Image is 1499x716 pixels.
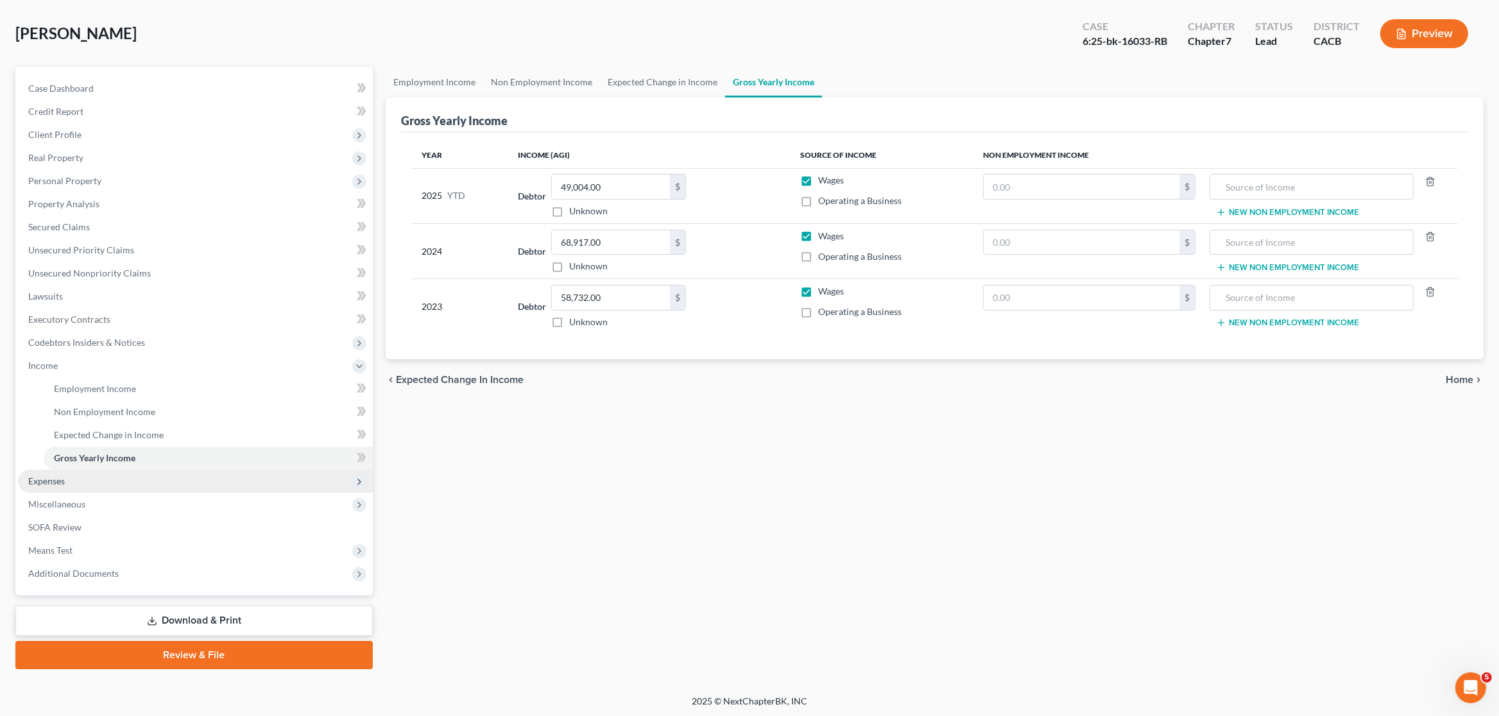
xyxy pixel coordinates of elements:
[1179,230,1195,255] div: $
[396,375,524,385] span: Expected Change in Income
[1217,286,1406,310] input: Source of Income
[28,152,83,163] span: Real Property
[1226,35,1231,47] span: 7
[18,100,373,123] a: Credit Report
[1188,34,1235,49] div: Chapter
[54,406,155,417] span: Non Employment Income
[44,447,373,470] a: Gross Yearly Income
[569,316,608,328] label: Unknown
[552,230,670,255] input: 0.00
[18,308,373,331] a: Executory Contracts
[1446,375,1484,385] button: Home chevron_right
[44,423,373,447] a: Expected Change in Income
[44,400,373,423] a: Non Employment Income
[28,175,101,186] span: Personal Property
[1217,175,1406,199] input: Source of Income
[28,268,151,278] span: Unsecured Nonpriority Claims
[44,377,373,400] a: Employment Income
[508,142,791,168] th: Income (AGI)
[984,286,1179,310] input: 0.00
[819,175,844,185] span: Wages
[28,475,65,486] span: Expenses
[1216,262,1359,273] button: New Non Employment Income
[1179,286,1195,310] div: $
[725,67,822,98] a: Gross Yearly Income
[386,375,396,385] i: chevron_left
[552,175,670,199] input: 0.00
[1188,19,1235,34] div: Chapter
[1473,375,1484,385] i: chevron_right
[18,285,373,308] a: Lawsuits
[28,499,85,509] span: Miscellaneous
[18,216,373,239] a: Secured Claims
[28,314,110,325] span: Executory Contracts
[483,67,600,98] a: Non Employment Income
[1216,207,1359,217] button: New Non Employment Income
[422,174,497,217] div: 2025
[54,383,136,394] span: Employment Income
[670,230,685,255] div: $
[28,291,63,302] span: Lawsuits
[411,142,508,168] th: Year
[18,77,373,100] a: Case Dashboard
[518,244,546,258] label: Debtor
[28,106,83,117] span: Credit Report
[552,286,670,310] input: 0.00
[28,129,81,140] span: Client Profile
[569,260,608,273] label: Unknown
[28,83,94,94] span: Case Dashboard
[18,239,373,262] a: Unsecured Priority Claims
[447,189,465,202] span: YTD
[15,606,373,636] a: Download & Print
[1446,375,1473,385] span: Home
[819,230,844,241] span: Wages
[1380,19,1468,48] button: Preview
[28,545,73,556] span: Means Test
[28,568,119,579] span: Additional Documents
[18,262,373,285] a: Unsecured Nonpriority Claims
[28,360,58,371] span: Income
[15,641,373,669] a: Review & File
[422,285,497,328] div: 2023
[600,67,725,98] a: Expected Change in Income
[984,230,1179,255] input: 0.00
[973,142,1458,168] th: Non Employment Income
[54,429,164,440] span: Expected Change in Income
[1217,230,1406,255] input: Source of Income
[28,198,99,209] span: Property Analysis
[28,244,134,255] span: Unsecured Priority Claims
[1482,672,1492,683] span: 5
[569,205,608,217] label: Unknown
[422,230,497,273] div: 2024
[1216,318,1359,328] button: New Non Employment Income
[819,306,902,317] span: Operating a Business
[1255,19,1293,34] div: Status
[401,113,508,128] div: Gross Yearly Income
[54,452,135,463] span: Gross Yearly Income
[518,300,546,313] label: Debtor
[819,195,902,206] span: Operating a Business
[18,516,373,539] a: SOFA Review
[1314,34,1360,49] div: CACB
[670,286,685,310] div: $
[670,175,685,199] div: $
[819,251,902,262] span: Operating a Business
[1083,34,1167,49] div: 6:25-bk-16033-RB
[1083,19,1167,34] div: Case
[15,24,137,42] span: [PERSON_NAME]
[1314,19,1360,34] div: District
[386,67,483,98] a: Employment Income
[28,522,81,533] span: SOFA Review
[1255,34,1293,49] div: Lead
[28,337,145,348] span: Codebtors Insiders & Notices
[18,192,373,216] a: Property Analysis
[28,221,90,232] span: Secured Claims
[1179,175,1195,199] div: $
[1455,672,1486,703] iframe: Intercom live chat
[984,175,1179,199] input: 0.00
[386,375,524,385] button: chevron_left Expected Change in Income
[791,142,973,168] th: Source of Income
[518,189,546,203] label: Debtor
[819,286,844,296] span: Wages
